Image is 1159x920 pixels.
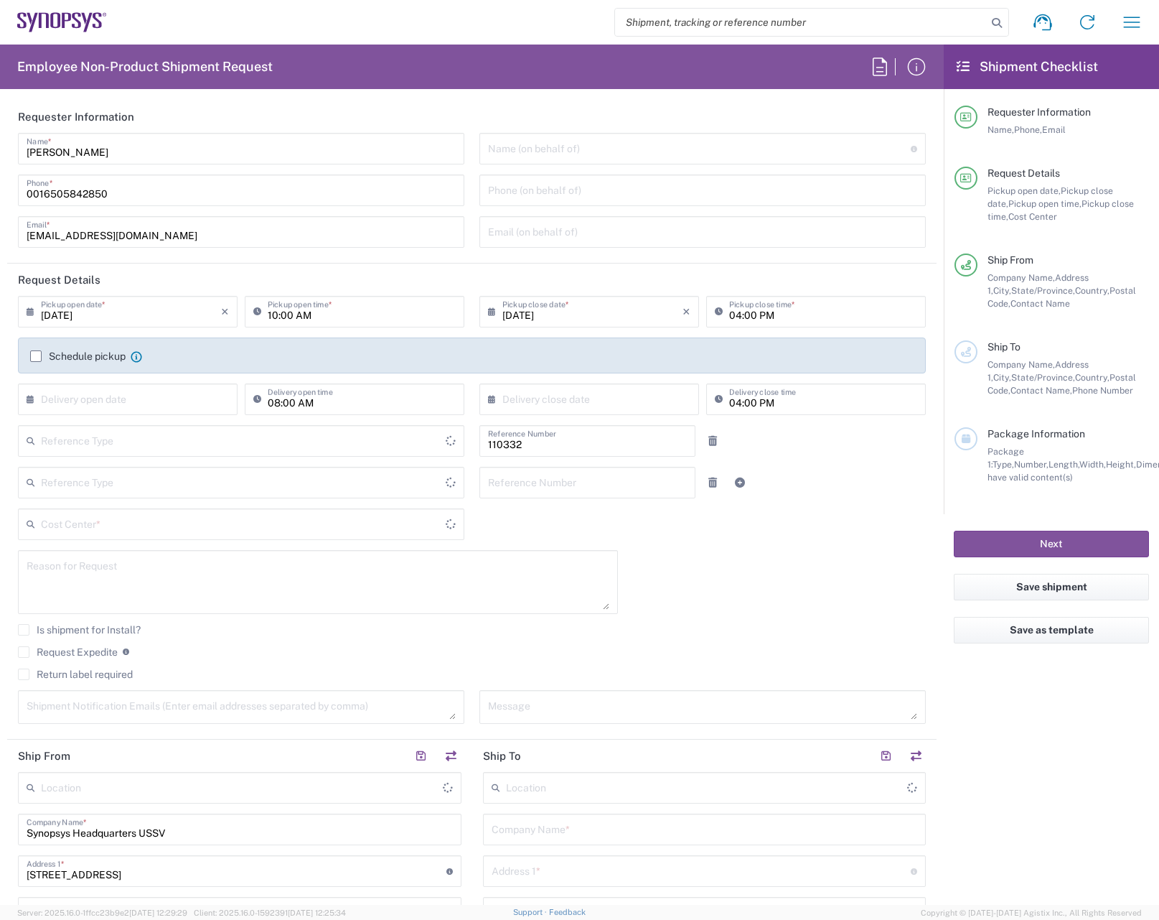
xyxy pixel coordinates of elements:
[1008,198,1081,209] span: Pickup open time,
[1075,285,1109,296] span: Country,
[954,531,1149,557] button: Next
[682,300,690,323] i: ×
[221,300,229,323] i: ×
[288,909,346,917] span: [DATE] 12:25:34
[987,446,1024,470] span: Package 1:
[987,428,1085,440] span: Package Information
[730,473,750,493] a: Add Reference
[129,909,187,917] span: [DATE] 12:29:29
[703,431,723,451] a: Remove Reference
[987,124,1014,135] span: Name,
[483,749,521,763] h2: Ship To
[1014,459,1048,470] span: Number,
[1011,372,1075,383] span: State/Province,
[194,909,346,917] span: Client: 2025.16.0-1592391
[18,624,141,636] label: Is shipment for Install?
[987,185,1061,196] span: Pickup open date,
[513,908,549,916] a: Support
[549,908,586,916] a: Feedback
[1008,211,1057,222] span: Cost Center
[993,285,1011,296] span: City,
[18,669,133,680] label: Return label required
[18,110,134,124] h2: Requester Information
[18,749,70,763] h2: Ship From
[987,359,1055,370] span: Company Name,
[954,574,1149,600] button: Save shipment
[987,254,1033,266] span: Ship From
[1014,124,1042,135] span: Phone,
[993,459,1014,470] span: Type,
[615,9,987,36] input: Shipment, tracking or reference number
[30,350,126,362] label: Schedule pickup
[1042,124,1066,135] span: Email
[1010,298,1070,309] span: Contact Name
[703,473,723,493] a: Remove Reference
[17,909,187,917] span: Server: 2025.16.0-1ffcc23b9e2
[1048,459,1079,470] span: Length,
[1011,285,1075,296] span: State/Province,
[987,167,1060,179] span: Request Details
[993,372,1011,383] span: City,
[1072,385,1133,396] span: Phone Number
[1075,372,1109,383] span: Country,
[1106,459,1136,470] span: Height,
[987,106,1091,118] span: Requester Information
[18,273,100,287] h2: Request Details
[921,906,1142,919] span: Copyright © [DATE]-[DATE] Agistix Inc., All Rights Reserved
[987,272,1055,283] span: Company Name,
[17,58,273,75] h2: Employee Non-Product Shipment Request
[957,58,1098,75] h2: Shipment Checklist
[18,646,118,658] label: Request Expedite
[954,617,1149,643] button: Save as template
[987,341,1020,353] span: Ship To
[1079,459,1106,470] span: Width,
[1010,385,1072,396] span: Contact Name,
